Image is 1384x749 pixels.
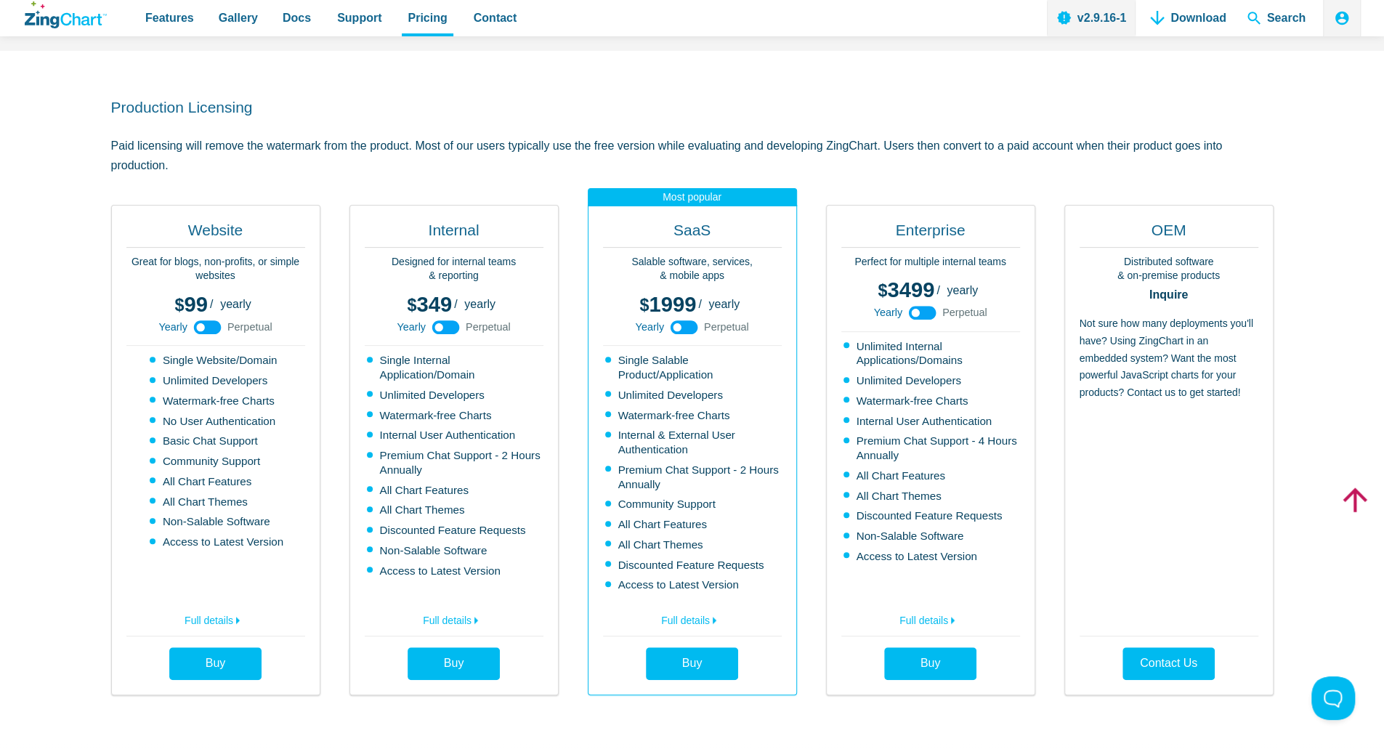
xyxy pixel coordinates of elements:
span: Perpetual [466,322,511,332]
span: Buy [206,657,226,669]
span: Gallery [219,8,258,28]
p: Perfect for multiple internal teams [841,255,1020,270]
span: Yearly [873,307,902,317]
span: yearly [464,298,495,310]
li: Watermark-free Charts [605,408,782,423]
h2: Website [126,220,305,248]
span: yearly [220,298,251,310]
li: All Chart Features [367,483,543,498]
span: Perpetual [942,307,987,317]
span: Buy [920,657,941,669]
li: No User Authentication [150,414,283,429]
p: Salable software, services, & mobile apps [603,255,782,283]
a: Full details [126,607,305,630]
li: Watermark-free Charts [843,394,1020,408]
strong: Inquire [1080,289,1258,301]
span: 349 [407,293,452,316]
span: Perpetual [227,322,272,332]
li: Community Support [605,497,782,511]
span: Support [337,8,381,28]
a: Full details [365,607,543,630]
span: / [210,299,213,310]
span: 1999 [639,293,696,316]
span: Pricing [408,8,447,28]
li: Unlimited Developers [843,373,1020,388]
a: Full details [603,607,782,630]
a: ZingChart Logo. Click to return to the homepage [25,1,107,28]
li: All Chart Themes [843,489,1020,503]
li: Premium Chat Support - 4 Hours Annually [843,434,1020,463]
p: Great for blogs, non-profits, or simple websites [126,255,305,283]
li: Unlimited Developers [367,388,543,402]
li: Single Internal Application/Domain [367,353,543,382]
span: Contact Us [1140,657,1197,669]
li: Internal User Authentication [843,414,1020,429]
li: Access to Latest Version [605,578,782,592]
iframe: Toggle Customer Support [1311,676,1355,720]
a: Buy [408,647,500,680]
h2: Internal [365,220,543,248]
p: Designed for internal teams & reporting [365,255,543,283]
span: yearly [708,298,740,310]
span: Yearly [635,322,663,332]
li: Discounted Feature Requests [605,558,782,572]
span: Yearly [158,322,187,332]
span: 3499 [878,278,934,301]
span: Buy [444,657,464,669]
li: All Chart Themes [367,503,543,517]
li: Watermark-free Charts [150,394,283,408]
h2: Enterprise [841,220,1020,248]
li: Single Salable Product/Application [605,353,782,382]
li: Unlimited Developers [605,388,782,402]
span: Docs [283,8,311,28]
li: Unlimited Developers [150,373,283,388]
p: Distributed software & on-premise products [1080,255,1258,283]
li: Unlimited Internal Applications/Domains [843,339,1020,368]
li: Basic Chat Support [150,434,283,448]
li: Watermark-free Charts [367,408,543,423]
span: / [936,285,939,296]
span: Perpetual [704,322,749,332]
li: Non-Salable Software [150,514,283,529]
li: Access to Latest Version [150,535,283,549]
p: Paid licensing will remove the watermark from the product. Most of our users typically use the fr... [111,136,1274,175]
li: All Chart Features [843,469,1020,483]
span: / [454,299,457,310]
li: Access to Latest Version [367,564,543,578]
li: Community Support [150,454,283,469]
span: 99 [175,293,208,316]
a: Buy [169,647,262,680]
span: Features [145,8,194,28]
li: All Chart Features [605,517,782,532]
a: Full details [841,607,1020,630]
p: Not sure how many deployments you'll have? Using ZingChart in an embedded system? Want the most p... [1080,315,1258,628]
h2: Production Licensing [111,97,1274,117]
span: Yearly [397,322,425,332]
a: Buy [646,647,738,680]
span: / [698,299,701,310]
li: Internal User Authentication [367,428,543,442]
span: Buy [682,657,703,669]
li: Premium Chat Support - 2 Hours Annually [605,463,782,492]
li: Non-Salable Software [843,529,1020,543]
a: Buy [884,647,976,680]
li: Internal & External User Authentication [605,428,782,457]
a: Contact Us [1122,647,1215,680]
li: All Chart Features [150,474,283,489]
li: Access to Latest Version [843,549,1020,564]
li: Discounted Feature Requests [843,509,1020,523]
span: yearly [947,284,978,296]
li: All Chart Themes [605,538,782,552]
h2: SaaS [603,220,782,248]
li: All Chart Themes [150,495,283,509]
li: Non-Salable Software [367,543,543,558]
li: Premium Chat Support - 2 Hours Annually [367,448,543,477]
span: Contact [474,8,517,28]
li: Discounted Feature Requests [367,523,543,538]
li: Single Website/Domain [150,353,283,368]
h2: OEM [1080,220,1258,248]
